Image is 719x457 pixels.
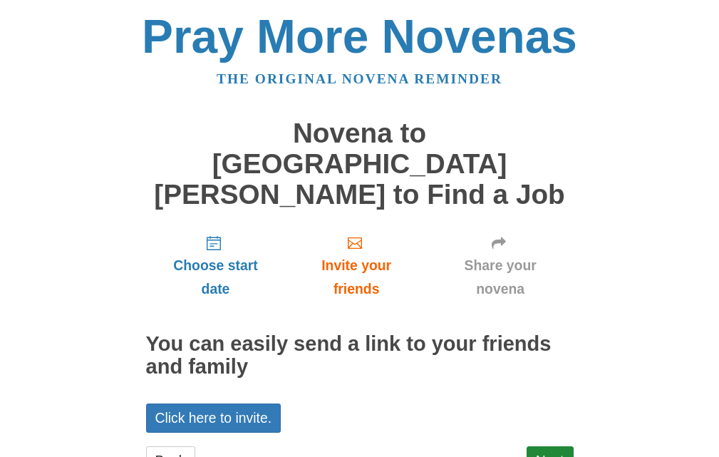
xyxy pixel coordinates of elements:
a: Invite your friends [285,224,427,309]
h1: Novena to [GEOGRAPHIC_DATA][PERSON_NAME] to Find a Job [146,118,574,210]
a: Choose start date [146,224,286,309]
a: Click here to invite. [146,404,281,433]
a: Share your novena [428,224,574,309]
h2: You can easily send a link to your friends and family [146,333,574,379]
a: Pray More Novenas [142,10,577,63]
a: The original novena reminder [217,71,502,86]
span: Invite your friends [299,254,413,301]
span: Choose start date [160,254,271,301]
span: Share your novena [442,254,559,301]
